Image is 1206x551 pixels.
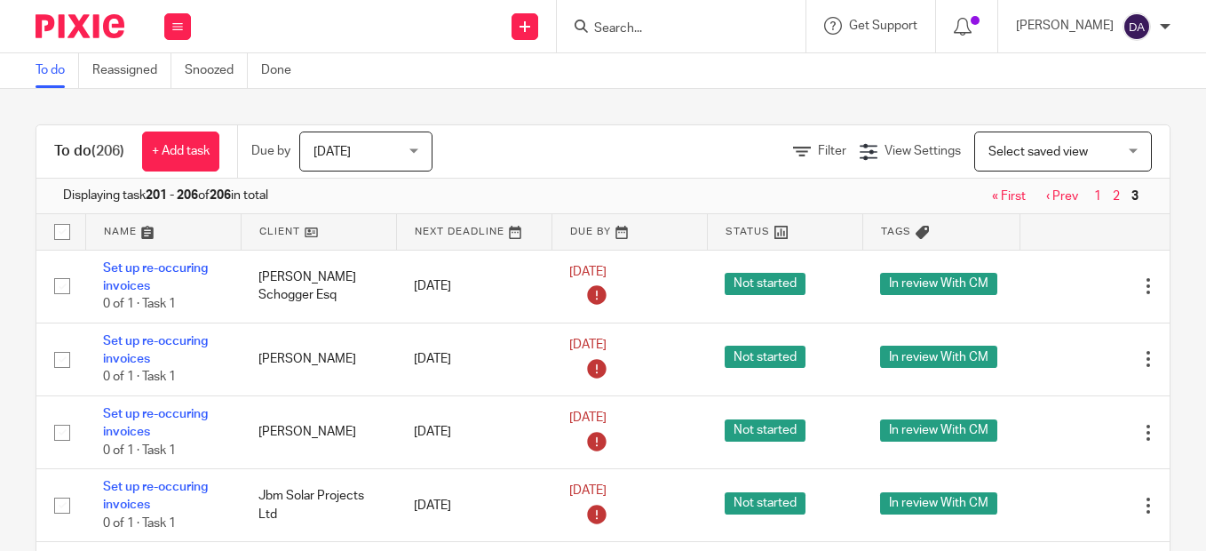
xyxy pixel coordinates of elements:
span: (206) [91,144,124,158]
b: 206 [210,189,231,202]
a: Set up re-occuring invoices [103,408,208,438]
td: [PERSON_NAME] Schogger Esq [241,250,396,323]
span: [DATE] [569,485,607,498]
span: 3 [1127,186,1143,207]
span: Filter [818,145,846,157]
h1: To do [54,142,124,161]
a: ‹ Prev [1046,190,1078,203]
input: Search [592,21,752,37]
span: 0 of 1 · Task 1 [103,444,176,457]
span: In review With CM [880,346,997,368]
span: [DATE] [569,411,607,424]
a: To do [36,53,79,88]
span: [DATE] [569,339,607,351]
span: Get Support [849,20,917,32]
span: View Settings [885,145,961,157]
td: [DATE] [396,250,551,323]
img: Pixie [36,14,124,38]
span: In review With CM [880,492,997,515]
span: Displaying task of in total [63,187,268,204]
td: [PERSON_NAME] [241,323,396,395]
p: Due by [251,142,290,160]
span: In review With CM [880,419,997,442]
span: Not started [725,419,805,442]
a: Done [261,53,305,88]
td: [DATE] [396,395,551,468]
span: Tags [881,227,911,236]
span: Not started [725,492,805,515]
p: [PERSON_NAME] [1016,17,1114,35]
span: Select saved view [988,146,1088,158]
td: [PERSON_NAME] [241,395,396,468]
a: « First [992,190,1026,203]
b: 201 - 206 [146,189,198,202]
span: [DATE] [569,266,607,278]
a: Snoozed [185,53,248,88]
span: Not started [725,273,805,295]
span: 0 of 1 · Task 1 [103,517,176,530]
span: 0 of 1 · Task 1 [103,298,176,310]
a: Reassigned [92,53,171,88]
span: [DATE] [313,146,351,158]
td: [DATE] [396,469,551,542]
td: Jbm Solar Projects Ltd [241,469,396,542]
span: In review With CM [880,273,997,295]
a: Set up re-occuring invoices [103,335,208,365]
nav: pager [983,189,1143,204]
img: svg%3E [1123,12,1151,41]
td: [DATE] [396,323,551,395]
a: Set up re-occuring invoices [103,481,208,511]
a: + Add task [142,132,219,172]
span: 0 of 1 · Task 1 [103,371,176,384]
a: 2 [1113,190,1120,203]
a: Set up re-occuring invoices [103,262,208,292]
a: 1 [1094,190,1101,203]
span: Not started [725,346,805,368]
